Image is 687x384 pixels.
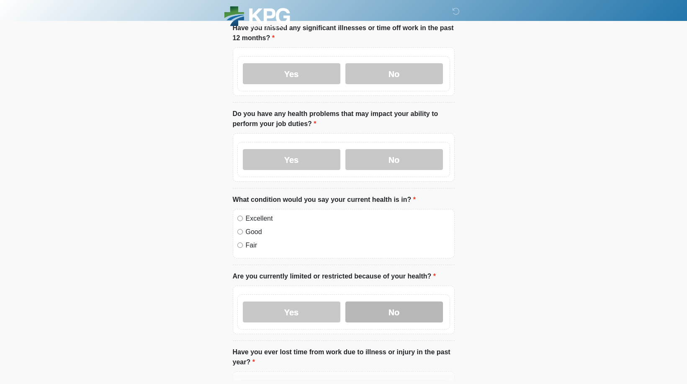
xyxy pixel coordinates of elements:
[224,6,290,28] img: KPG Healthcare Logo
[345,302,443,322] label: No
[233,347,455,367] label: Have you ever lost time from work due to illness or injury in the past year?
[237,242,243,248] input: Fair
[233,271,436,281] label: Are you currently limited or restricted because of your health?
[237,229,243,235] input: Good
[243,63,340,84] label: Yes
[246,214,450,224] label: Excellent
[345,63,443,84] label: No
[246,240,450,250] label: Fair
[243,302,340,322] label: Yes
[233,109,455,129] label: Do you have any health problems that may impact your ability to perform your job duties?
[246,227,450,237] label: Good
[243,149,340,170] label: Yes
[345,149,443,170] label: No
[233,195,416,205] label: What condition would you say your current health is in?
[237,216,243,221] input: Excellent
